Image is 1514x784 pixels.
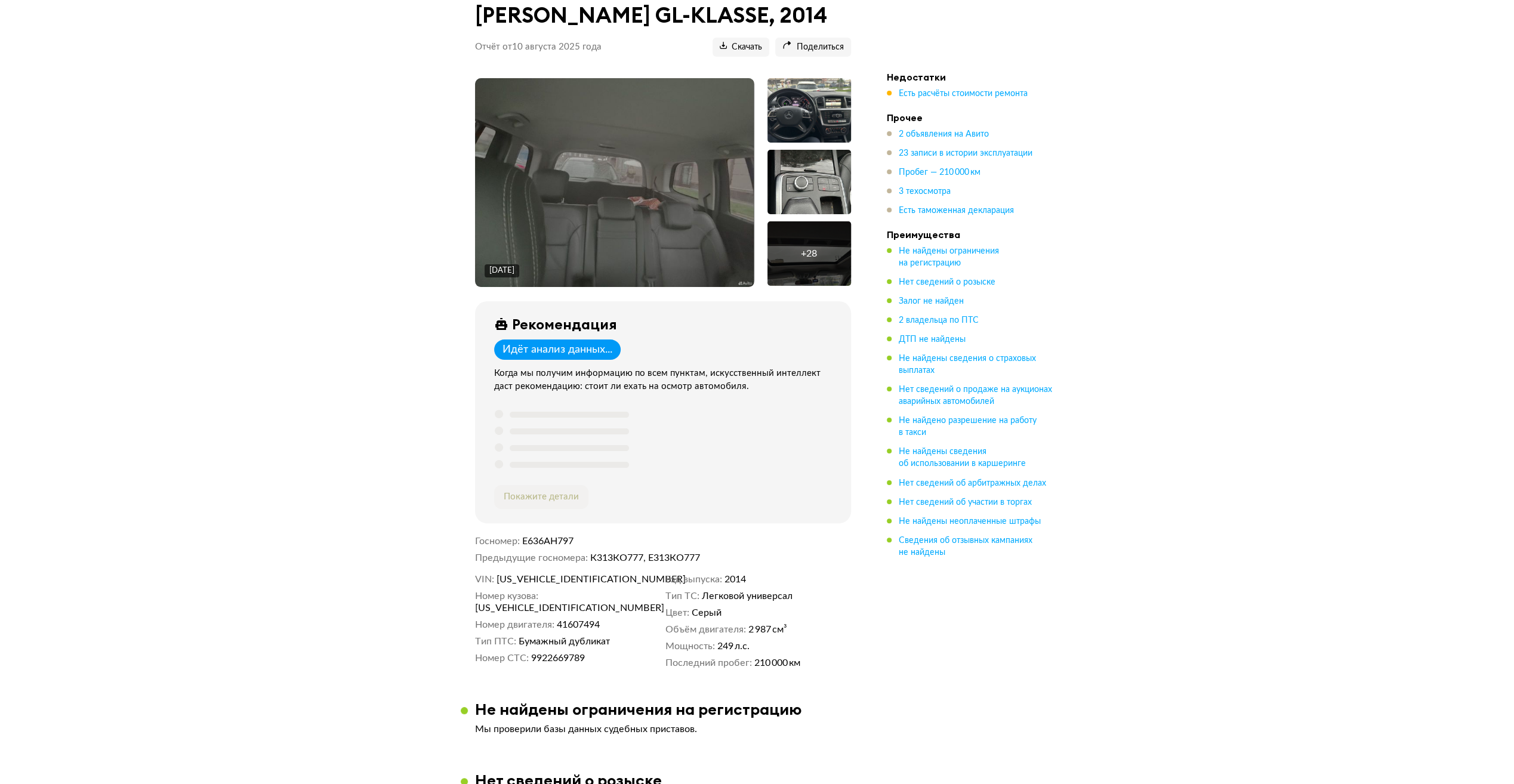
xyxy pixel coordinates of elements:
h4: Недостатки [887,71,1054,83]
dd: К313КО777, Е313КО777 [590,552,851,564]
span: 2 987 см³ [748,624,787,635]
dt: Госномер [475,535,520,547]
dt: Тип ПТС [475,635,516,647]
h4: Прочее [887,112,1054,124]
span: Есть расчёты стоимости ремонта [899,89,1028,98]
span: Не найдены сведения о страховых выплатах [899,354,1036,375]
dt: Объём двигателя [665,624,746,635]
dt: VIN [475,573,494,585]
dt: Мощность [665,640,715,652]
span: Не найдены ограничения на регистрацию [899,247,999,267]
div: [DATE] [489,266,514,276]
span: Не найдено разрешение на работу в такси [899,416,1037,437]
span: ДТП не найдены [899,335,966,344]
span: Нет сведений об участии в торгах [899,498,1032,507]
span: Не найдены неоплаченные штрафы [899,517,1041,526]
h1: [PERSON_NAME] GL-KLASSE, 2014 [475,2,851,28]
div: Рекомендация [512,316,617,332]
span: 41607494 [557,619,600,631]
span: Е636АН797 [522,536,573,546]
div: + 28 [801,248,817,260]
span: 23 записи в истории эксплуатации [899,149,1032,158]
dt: Номер СТС [475,652,529,664]
span: Сведения об отзывных кампаниях не найдены [899,536,1032,557]
dt: Год выпуска [665,573,722,585]
span: Пробег — 210 000 км [899,168,980,177]
div: Когда мы получим информацию по всем пунктам, искусственный интеллект даст рекомендацию: стоит ли ... [494,367,837,393]
dt: Тип ТС [665,590,699,602]
span: Скачать [720,42,762,53]
dt: Последний пробег [665,657,752,669]
span: Нет сведений о розыске [899,278,995,286]
span: Бумажный дубликат [519,635,610,647]
button: Скачать [713,38,769,57]
dt: Цвет [665,607,689,619]
span: 3 техосмотра [899,187,951,196]
span: Легковой универсал [702,590,793,602]
span: Покажите детали [504,492,579,501]
button: Покажите детали [494,485,588,509]
span: 249 л.с. [717,640,750,652]
dt: Номер двигателя [475,619,554,631]
p: Мы проверили базы данных судебных приставов. [475,723,851,735]
button: Поделиться [775,38,851,57]
span: 2014 [724,573,746,585]
span: 2 владельца по ПТС [899,316,979,325]
img: Main car [475,78,754,287]
p: Отчёт от 10 августа 2025 года [475,41,602,53]
span: Есть таможенная декларация [899,206,1014,215]
span: Серый [692,607,721,619]
span: 2 объявления на Авито [899,130,989,138]
span: Не найдены сведения об использовании в каршеринге [899,447,1026,468]
h3: Не найдены ограничения на регистрацию [475,700,802,718]
span: 210 000 км [754,657,800,669]
h4: Преимущества [887,229,1054,240]
dt: Номер кузова [475,590,538,602]
span: Залог не найден [899,297,964,305]
div: Идёт анализ данных... [502,343,612,356]
span: Поделиться [782,42,844,53]
dt: Предыдущие госномера [475,552,588,564]
span: Нет сведений о продаже на аукционах аварийных автомобилей [899,385,1052,406]
span: Нет сведений об арбитражных делах [899,479,1046,487]
span: [US_VEHICLE_IDENTIFICATION_NUMBER] [497,573,634,585]
span: 9922669789 [531,652,585,664]
span: [US_VEHICLE_IDENTIFICATION_NUMBER] [475,602,612,614]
